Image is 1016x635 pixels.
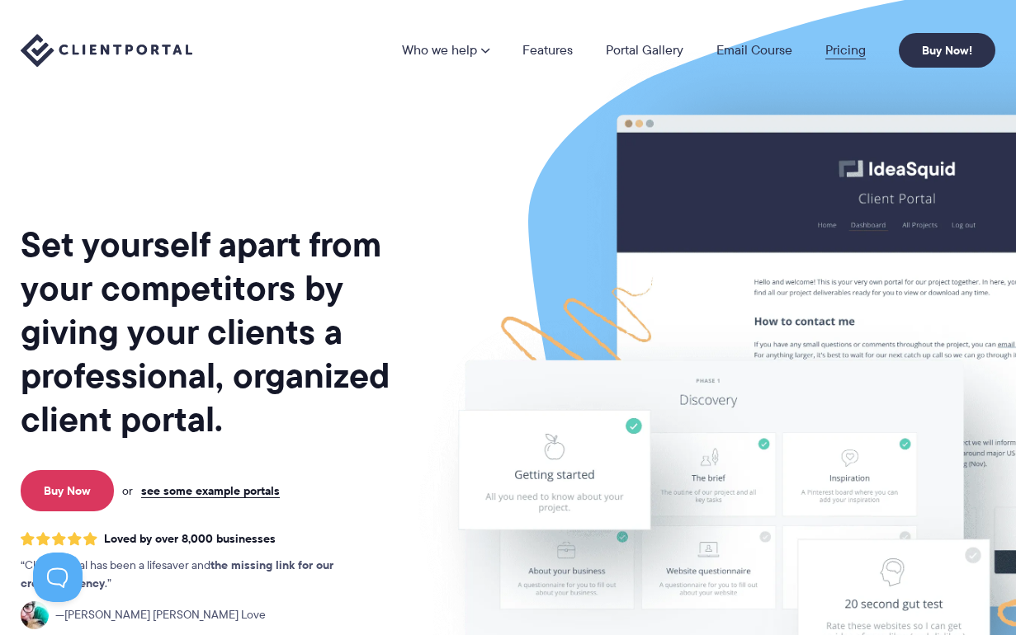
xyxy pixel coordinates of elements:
span: or [122,483,133,498]
p: Client Portal has been a lifesaver and . [21,557,367,593]
a: see some example portals [141,483,280,498]
h1: Set yourself apart from your competitors by giving your clients a professional, organized client ... [21,223,410,441]
span: [PERSON_NAME] [PERSON_NAME] Love [55,606,266,624]
a: Email Course [716,44,792,57]
strong: the missing link for our creative agency [21,556,333,592]
a: Buy Now! [899,33,995,68]
a: Portal Gallery [606,44,683,57]
a: Pricing [825,44,866,57]
span: Loved by over 8,000 businesses [104,532,276,546]
iframe: Toggle Customer Support [33,553,83,602]
a: Features [522,44,573,57]
a: Who we help [402,44,489,57]
a: Buy Now [21,470,114,511]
